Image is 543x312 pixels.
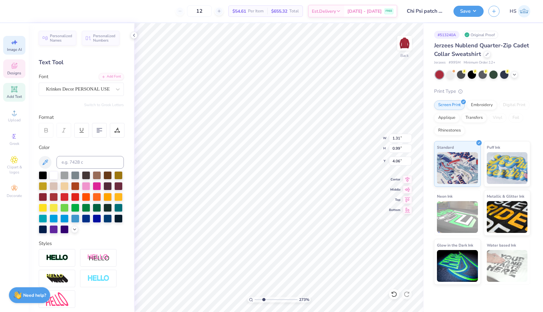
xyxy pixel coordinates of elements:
[489,113,506,123] div: Vinyl
[39,144,124,151] div: Color
[312,8,336,15] span: Est. Delivery
[39,58,124,67] div: Text Tool
[46,292,68,306] img: Free Distort
[7,94,22,99] span: Add Text
[437,144,454,151] span: Standard
[248,8,264,15] span: Per Item
[467,100,497,110] div: Embroidery
[461,113,487,123] div: Transfers
[437,193,452,200] span: Neon Ink
[434,31,459,39] div: # 513240A
[463,31,498,39] div: Original Proof
[487,242,516,248] span: Water based Ink
[453,6,484,17] button: Save
[3,165,25,175] span: Clipart & logos
[487,144,500,151] span: Puff Ink
[487,193,524,200] span: Metallic & Glitter Ink
[87,254,110,262] img: Shadow
[487,250,528,282] img: Water based Ink
[434,113,459,123] div: Applique
[510,5,530,17] a: HS
[389,208,400,212] span: Bottom
[437,201,478,233] img: Neon Ink
[232,8,246,15] span: $54.61
[389,187,400,192] span: Middle
[187,5,212,17] input: – –
[508,113,523,123] div: Foil
[39,240,124,247] div: Styles
[57,156,124,169] input: e.g. 7428 c
[39,73,48,80] label: Font
[347,8,382,15] span: [DATE] - [DATE]
[434,100,465,110] div: Screen Print
[46,254,68,261] img: Stroke
[437,242,473,248] span: Glow in the Dark Ink
[10,141,19,146] span: Greek
[437,152,478,184] img: Standard
[8,118,21,123] span: Upload
[449,60,460,65] span: # 995M
[510,8,516,15] span: HS
[487,201,528,233] img: Metallic & Glitter Ink
[499,100,530,110] div: Digital Print
[271,8,287,15] span: $655.32
[518,5,530,17] img: Hailey Stephens
[402,5,449,17] input: Untitled Design
[434,42,529,58] span: Jerzees Nublend Quarter-Zip Cadet Collar Sweatshirt
[289,8,299,15] span: Total
[50,34,72,43] span: Personalized Names
[464,60,495,65] span: Minimum Order: 12 +
[434,126,465,135] div: Rhinestones
[487,152,528,184] img: Puff Ink
[389,177,400,182] span: Center
[437,250,478,282] img: Glow in the Dark Ink
[87,275,110,282] img: Negative Space
[389,198,400,202] span: Top
[7,71,21,76] span: Designs
[7,47,22,52] span: Image AI
[299,297,309,302] span: 273 %
[39,114,124,121] div: Format
[84,102,124,107] button: Switch to Greek Letters
[23,292,46,298] strong: Need help?
[398,37,411,50] img: Back
[93,34,116,43] span: Personalized Numbers
[400,53,409,58] div: Back
[46,274,68,284] img: 3d Illusion
[434,60,446,65] span: Jerzees
[434,88,530,95] div: Print Type
[385,9,392,13] span: FREE
[99,73,124,80] div: Add Font
[7,193,22,198] span: Decorate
